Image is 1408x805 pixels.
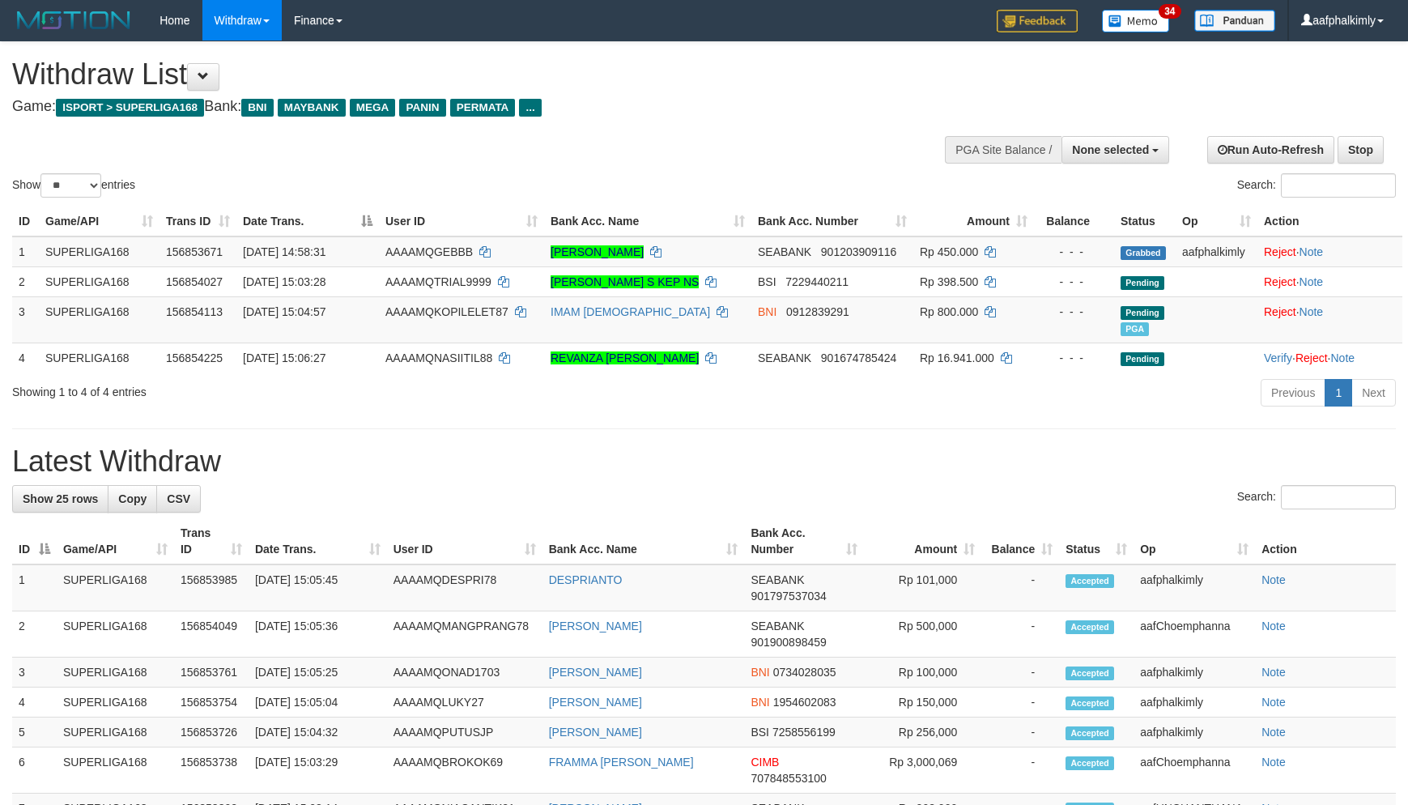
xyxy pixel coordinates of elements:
[864,688,981,718] td: Rp 150,000
[1261,620,1286,632] a: Note
[751,590,826,603] span: Copy 901797537034 to clipboard
[12,8,135,32] img: MOTION_logo.png
[385,351,492,364] span: AAAAMQNASIITIL88
[57,718,174,747] td: SUPERLIGA168
[1295,351,1328,364] a: Reject
[1121,352,1164,366] span: Pending
[864,564,981,611] td: Rp 101,000
[174,688,249,718] td: 156853754
[773,696,836,709] span: Copy 1954602083 to clipboard
[1257,343,1402,373] td: · ·
[751,573,804,586] span: SEABANK
[12,343,39,373] td: 4
[751,756,779,769] span: CIMB
[1134,611,1255,658] td: aafChoemphanna
[387,688,542,718] td: AAAAMQLUKY27
[773,666,836,679] span: Copy 0734028035 to clipboard
[1261,756,1286,769] a: Note
[387,611,542,658] td: AAAAMQMANGPRANG78
[981,611,1059,658] td: -
[174,718,249,747] td: 156853726
[758,275,776,288] span: BSI
[1207,136,1334,164] a: Run Auto-Refresh
[57,518,174,564] th: Game/API: activate to sort column ascending
[920,245,978,258] span: Rp 450.000
[1121,322,1149,336] span: Marked by aafchhiseyha
[1257,236,1402,267] td: ·
[39,296,160,343] td: SUPERLIGA168
[350,99,396,117] span: MEGA
[1264,351,1292,364] a: Verify
[549,620,642,632] a: [PERSON_NAME]
[1261,379,1325,407] a: Previous
[108,485,157,513] a: Copy
[549,666,642,679] a: [PERSON_NAME]
[751,772,826,785] span: Copy 707848553100 to clipboard
[57,611,174,658] td: SUPERLIGA168
[241,99,273,117] span: BNI
[1176,207,1257,236] th: Op: activate to sort column ascending
[920,305,978,318] span: Rp 800.000
[549,573,623,586] a: DESPRIANTO
[1121,306,1164,320] span: Pending
[551,351,699,364] a: REVANZA [PERSON_NAME]
[387,718,542,747] td: AAAAMQPUTUSJP
[772,726,836,739] span: Copy 7258556199 to clipboard
[57,688,174,718] td: SUPERLIGA168
[12,445,1396,478] h1: Latest Withdraw
[821,245,896,258] span: Copy 901203909116 to clipboard
[1121,276,1164,290] span: Pending
[1134,718,1255,747] td: aafphalkimly
[1194,10,1275,32] img: panduan.png
[1066,574,1114,588] span: Accepted
[1257,266,1402,296] td: ·
[1134,518,1255,564] th: Op: activate to sort column ascending
[166,275,223,288] span: 156854027
[243,351,325,364] span: [DATE] 15:06:27
[1034,207,1114,236] th: Balance
[12,266,39,296] td: 2
[1281,485,1396,509] input: Search:
[12,173,135,198] label: Show entries
[12,518,57,564] th: ID: activate to sort column descending
[12,99,922,115] h4: Game: Bank:
[758,245,811,258] span: SEABANK
[1066,726,1114,740] span: Accepted
[1040,274,1108,290] div: - - -
[12,58,922,91] h1: Withdraw List
[57,658,174,688] td: SUPERLIGA168
[249,688,387,718] td: [DATE] 15:05:04
[118,492,147,505] span: Copy
[39,266,160,296] td: SUPERLIGA168
[156,485,201,513] a: CSV
[751,696,769,709] span: BNI
[12,485,108,513] a: Show 25 rows
[981,564,1059,611] td: -
[1134,564,1255,611] td: aafphalkimly
[385,245,473,258] span: AAAAMQGEBBB
[12,296,39,343] td: 3
[399,99,445,117] span: PANIN
[864,611,981,658] td: Rp 500,000
[1102,10,1170,32] img: Button%20Memo.svg
[249,658,387,688] td: [DATE] 15:05:25
[379,207,544,236] th: User ID: activate to sort column ascending
[387,747,542,794] td: AAAAMQBROKOK69
[1040,304,1108,320] div: - - -
[12,207,39,236] th: ID
[249,611,387,658] td: [DATE] 15:05:36
[1066,756,1114,770] span: Accepted
[1257,296,1402,343] td: ·
[174,518,249,564] th: Trans ID: activate to sort column ascending
[1257,207,1402,236] th: Action
[1159,4,1180,19] span: 34
[385,275,491,288] span: AAAAMQTRIAL9999
[551,305,710,318] a: IMAM [DEMOGRAPHIC_DATA]
[249,518,387,564] th: Date Trans.: activate to sort column ascending
[1264,275,1296,288] a: Reject
[12,377,575,400] div: Showing 1 to 4 of 4 entries
[544,207,751,236] th: Bank Acc. Name: activate to sort column ascending
[751,726,769,739] span: BSI
[1059,518,1134,564] th: Status: activate to sort column ascending
[12,236,39,267] td: 1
